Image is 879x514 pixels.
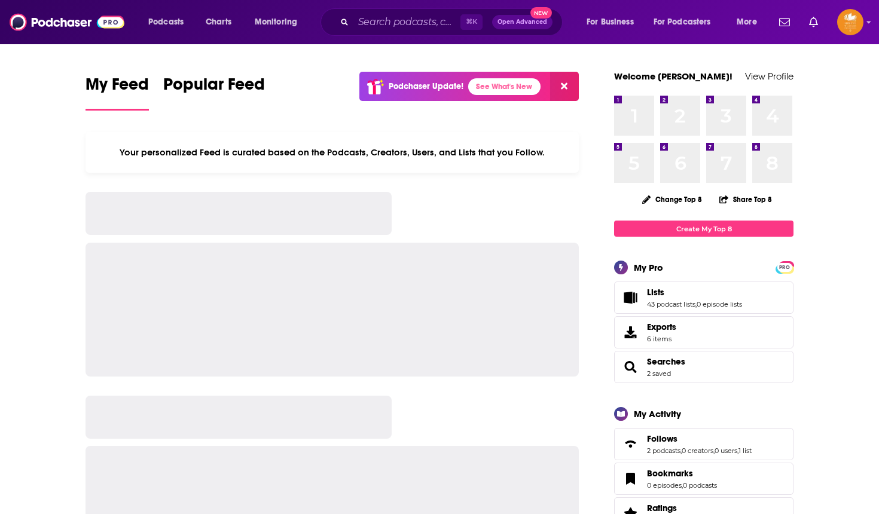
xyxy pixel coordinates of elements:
a: Lists [647,287,742,298]
span: , [682,481,683,489]
div: Your personalized Feed is curated based on the Podcasts, Creators, Users, and Lists that you Follow. [86,132,579,173]
span: Monitoring [255,14,297,30]
span: , [713,446,715,455]
a: Popular Feed [163,74,265,111]
a: Bookmarks [618,470,642,487]
a: 1 list [738,446,752,455]
a: 2 podcasts [647,446,680,455]
span: Follows [614,428,793,460]
button: open menu [246,13,313,32]
span: New [530,7,552,19]
a: 43 podcast lists [647,300,695,308]
a: Lists [618,289,642,306]
span: Podcasts [148,14,184,30]
div: My Pro [634,262,663,273]
span: PRO [777,263,792,272]
span: More [737,14,757,30]
a: Show notifications dropdown [804,12,823,32]
a: 0 episodes [647,481,682,489]
a: PRO [777,262,792,271]
a: Follows [618,436,642,452]
span: Exports [618,324,642,341]
div: My Activity [634,408,681,420]
a: Searches [647,356,685,367]
a: Welcome [PERSON_NAME]! [614,71,732,82]
a: 0 creators [682,446,713,455]
a: Create My Top 8 [614,221,793,237]
a: My Feed [86,74,149,111]
span: Bookmarks [647,468,693,479]
a: 0 users [715,446,737,455]
a: Exports [614,316,793,348]
span: My Feed [86,74,149,102]
button: open menu [728,13,772,32]
a: Charts [198,13,239,32]
a: Follows [647,433,752,444]
img: User Profile [837,9,863,35]
span: Popular Feed [163,74,265,102]
span: Ratings [647,503,677,513]
button: Open AdvancedNew [492,15,553,29]
span: Open Advanced [498,19,547,25]
a: View Profile [745,71,793,82]
span: Follows [647,433,677,444]
div: Search podcasts, credits, & more... [332,8,574,36]
span: Charts [206,14,231,30]
span: Lists [647,287,664,298]
button: open menu [578,13,649,32]
button: Share Top 8 [719,188,773,211]
a: 0 podcasts [683,481,717,489]
span: Exports [647,322,676,332]
span: Bookmarks [614,463,793,495]
span: , [680,446,682,455]
button: Change Top 8 [635,192,709,207]
span: For Business [587,14,634,30]
a: See What's New [468,78,541,95]
span: 6 items [647,335,676,343]
span: , [695,300,697,308]
button: Show profile menu [837,9,863,35]
img: Podchaser - Follow, Share and Rate Podcasts [10,11,124,33]
button: open menu [646,13,728,32]
a: Show notifications dropdown [774,12,795,32]
p: Podchaser Update! [389,81,463,91]
span: Logged in as ShreveWilliams [837,9,863,35]
span: ⌘ K [460,14,483,30]
a: Searches [618,359,642,375]
a: 2 saved [647,369,671,378]
input: Search podcasts, credits, & more... [353,13,460,32]
a: Ratings [647,503,717,513]
a: Bookmarks [647,468,717,479]
a: 0 episode lists [697,300,742,308]
span: For Podcasters [654,14,711,30]
span: , [737,446,738,455]
span: Lists [614,282,793,314]
button: open menu [140,13,199,32]
span: Searches [614,351,793,383]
